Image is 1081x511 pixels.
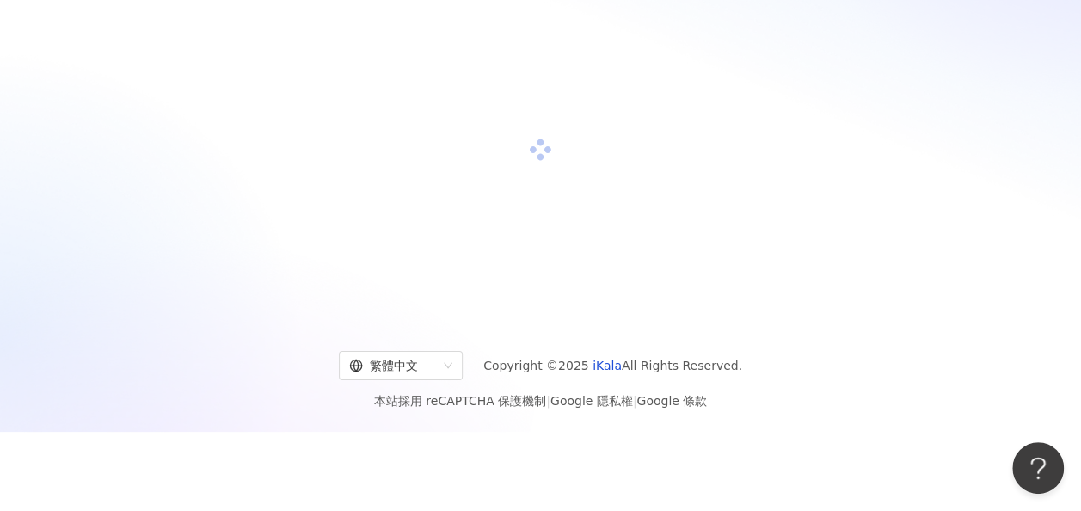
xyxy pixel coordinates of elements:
[483,355,742,376] span: Copyright © 2025 All Rights Reserved.
[1012,442,1064,494] iframe: Help Scout Beacon - Open
[546,394,550,408] span: |
[593,359,622,372] a: iKala
[550,394,633,408] a: Google 隱私權
[374,391,707,411] span: 本站採用 reCAPTCHA 保護機制
[349,352,437,379] div: 繁體中文
[636,394,707,408] a: Google 條款
[633,394,637,408] span: |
